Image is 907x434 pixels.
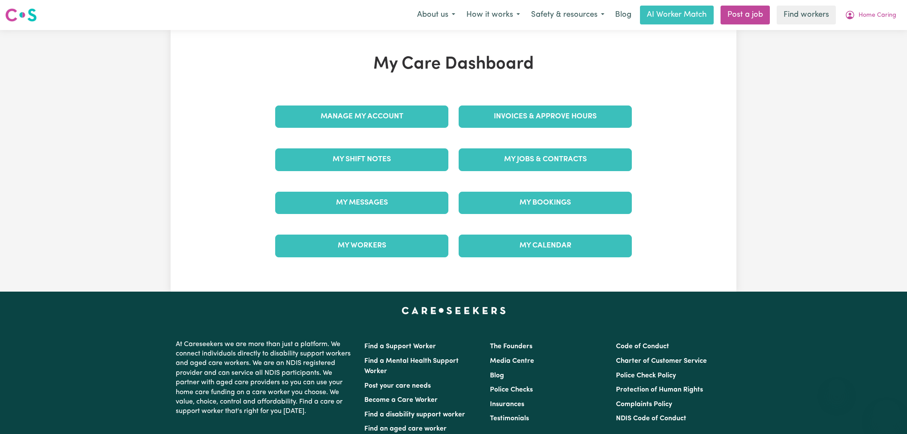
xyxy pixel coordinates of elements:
[616,372,676,379] a: Police Check Policy
[411,6,461,24] button: About us
[270,54,637,75] h1: My Care Dashboard
[490,415,529,422] a: Testimonials
[275,192,448,214] a: My Messages
[459,105,632,128] a: Invoices & Approve Hours
[364,425,447,432] a: Find an aged care worker
[364,343,436,350] a: Find a Support Worker
[364,411,465,418] a: Find a disability support worker
[610,6,637,24] a: Blog
[616,401,672,408] a: Complaints Policy
[459,192,632,214] a: My Bookings
[777,6,836,24] a: Find workers
[490,343,532,350] a: The Founders
[490,358,534,365] a: Media Centre
[402,307,506,314] a: Careseekers home page
[490,401,524,408] a: Insurances
[459,148,632,171] a: My Jobs & Contracts
[459,235,632,257] a: My Calendar
[616,415,686,422] a: NDIS Code of Conduct
[616,386,703,393] a: Protection of Human Rights
[859,11,896,20] span: Home Caring
[364,383,431,389] a: Post your care needs
[5,5,37,25] a: Careseekers logo
[461,6,526,24] button: How it works
[490,372,504,379] a: Blog
[275,148,448,171] a: My Shift Notes
[616,358,707,365] a: Charter of Customer Service
[640,6,714,24] a: AI Worker Match
[275,235,448,257] a: My Workers
[721,6,770,24] a: Post a job
[275,105,448,128] a: Manage My Account
[873,400,900,427] iframe: Button to launch messaging window
[839,6,902,24] button: My Account
[364,397,438,404] a: Become a Care Worker
[526,6,610,24] button: Safety & resources
[5,7,37,23] img: Careseekers logo
[490,386,533,393] a: Police Checks
[616,343,669,350] a: Code of Conduct
[828,379,845,396] iframe: Close message
[364,358,459,375] a: Find a Mental Health Support Worker
[176,336,354,420] p: At Careseekers we are more than just a platform. We connect individuals directly to disability su...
